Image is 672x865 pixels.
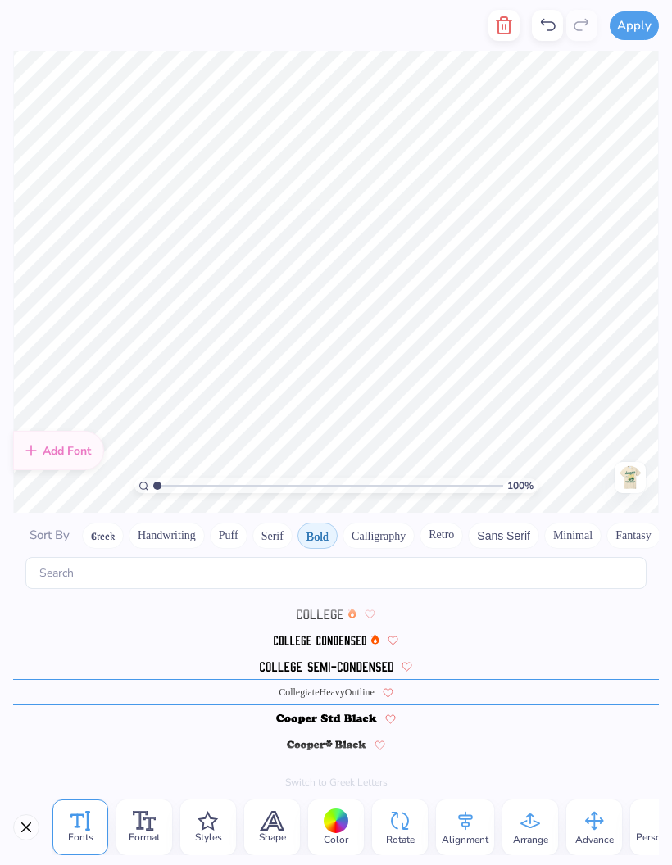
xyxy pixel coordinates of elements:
[13,814,39,840] button: Close
[129,523,205,549] button: Handwriting
[442,833,488,846] span: Alignment
[276,714,377,724] img: Cooper Std Black
[227,583,426,593] img: Cinzel Decorative Black (Black)
[606,523,661,549] button: Fantasy
[287,740,366,750] img: Cooper* Black (Black)
[260,662,394,672] img: College Semi-condensed
[68,831,93,844] span: Fonts
[343,523,415,549] button: Calligraphy
[210,523,247,549] button: Puff
[279,685,375,700] span: CollegiateHeavyOutline
[386,833,415,846] span: Rotate
[30,527,70,543] span: Sort By
[252,523,293,549] button: Serif
[13,431,104,470] div: Add Font
[129,831,160,844] span: Format
[513,833,548,846] span: Arrange
[25,557,647,589] input: Search
[575,833,614,846] span: Advance
[277,767,377,777] img: Depth Charge
[195,831,222,844] span: Styles
[507,478,534,493] span: 100 %
[610,11,659,40] button: Apply
[468,523,539,549] button: Sans Serif
[324,833,348,846] span: Color
[297,523,338,549] button: Bold
[297,609,344,619] img: College
[420,523,463,549] button: Retro
[617,464,643,491] img: Front
[285,776,388,789] button: Switch to Greek Letters
[544,523,602,549] button: Minimal
[274,636,366,645] img: College Condensed
[82,523,124,549] button: Greek
[259,831,286,844] span: Shape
